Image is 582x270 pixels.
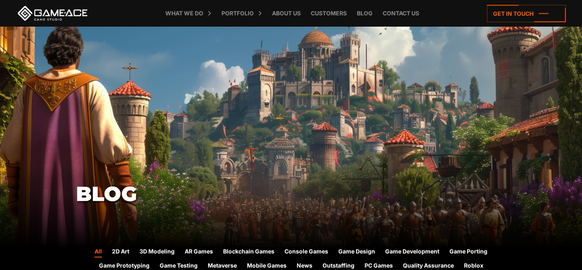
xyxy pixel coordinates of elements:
h1: Blog [76,183,506,205]
a: 2D Art [112,247,129,257]
a: Get in touch [487,5,566,22]
a: Console Games [285,247,328,257]
a: All [95,247,102,257]
a: Game Design [338,247,375,257]
a: 3D Modeling [139,247,175,257]
a: AR Games [185,247,213,257]
a: Blockchain Games [223,247,274,257]
a: Game Porting [449,247,487,257]
a: Game Development [385,247,439,257]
